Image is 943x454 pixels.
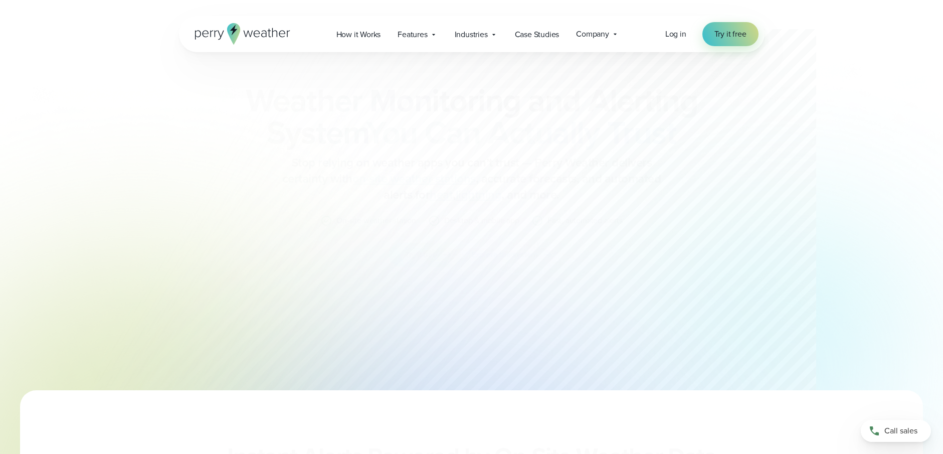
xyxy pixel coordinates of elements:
[884,425,917,437] span: Call sales
[336,29,381,41] span: How it Works
[714,28,746,40] span: Try it free
[665,28,686,40] a: Log in
[506,24,568,45] a: Case Studies
[455,29,488,41] span: Industries
[515,29,559,41] span: Case Studies
[398,29,427,41] span: Features
[702,22,759,46] a: Try it free
[861,420,931,442] a: Call sales
[576,28,609,40] span: Company
[328,24,390,45] a: How it Works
